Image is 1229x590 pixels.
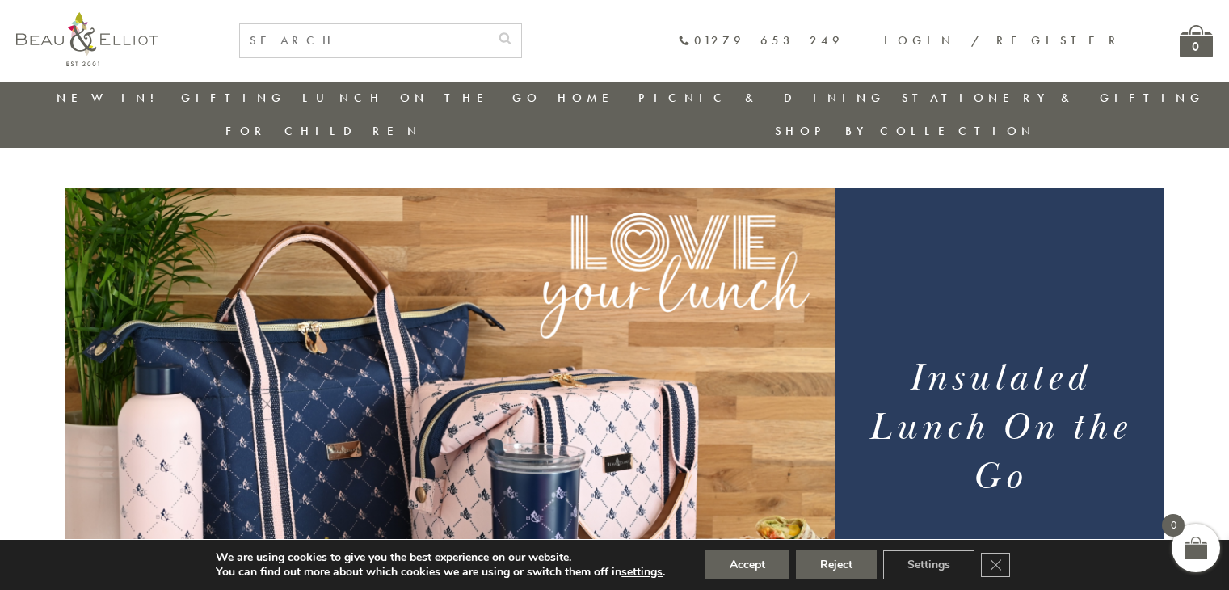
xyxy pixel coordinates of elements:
img: logo [16,12,158,66]
a: Login / Register [884,32,1123,48]
a: Home [558,90,622,106]
input: SEARCH [240,24,489,57]
p: We are using cookies to give you the best experience on our website. [216,550,665,565]
a: For Children [225,123,422,139]
a: Shop by collection [775,123,1036,139]
button: Accept [705,550,789,579]
a: Gifting [181,90,286,106]
a: Stationery & Gifting [902,90,1205,106]
a: Picnic & Dining [638,90,886,106]
a: New in! [57,90,165,106]
a: 01279 653 249 [678,34,844,48]
span: 0 [1162,514,1185,537]
a: Lunch On The Go [302,90,541,106]
button: Settings [883,550,974,579]
a: 0 [1180,25,1213,57]
button: Reject [796,550,877,579]
p: You can find out more about which cookies we are using or switch them off in . [216,565,665,579]
button: settings [621,565,663,579]
h1: Insulated Lunch On the Go [854,354,1144,502]
button: Close GDPR Cookie Banner [981,553,1010,577]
